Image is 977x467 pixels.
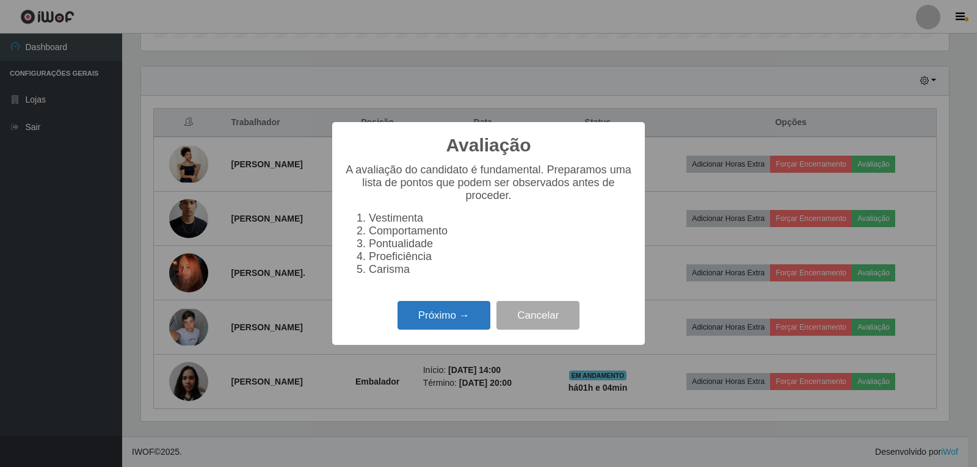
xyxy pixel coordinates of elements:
[344,164,633,202] p: A avaliação do candidato é fundamental. Preparamos uma lista de pontos que podem ser observados a...
[496,301,579,330] button: Cancelar
[369,263,633,276] li: Carisma
[369,225,633,237] li: Comportamento
[369,237,633,250] li: Pontualidade
[369,250,633,263] li: Proeficiência
[446,134,531,156] h2: Avaliação
[398,301,490,330] button: Próximo →
[369,212,633,225] li: Vestimenta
